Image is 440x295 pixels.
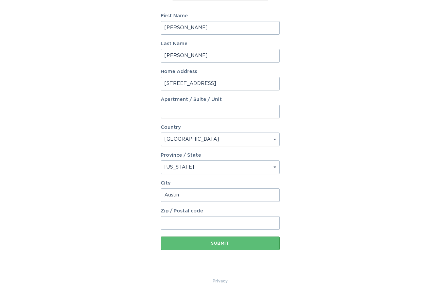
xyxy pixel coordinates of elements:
label: Home Address [161,69,280,74]
label: Country [161,125,181,130]
button: Submit [161,237,280,250]
label: Last Name [161,41,280,46]
label: Zip / Postal code [161,209,280,213]
a: Privacy Policy & Terms of Use [213,277,228,285]
label: City [161,181,280,186]
label: First Name [161,14,280,18]
label: Apartment / Suite / Unit [161,97,280,102]
label: Province / State [161,153,201,158]
div: Submit [164,241,276,245]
